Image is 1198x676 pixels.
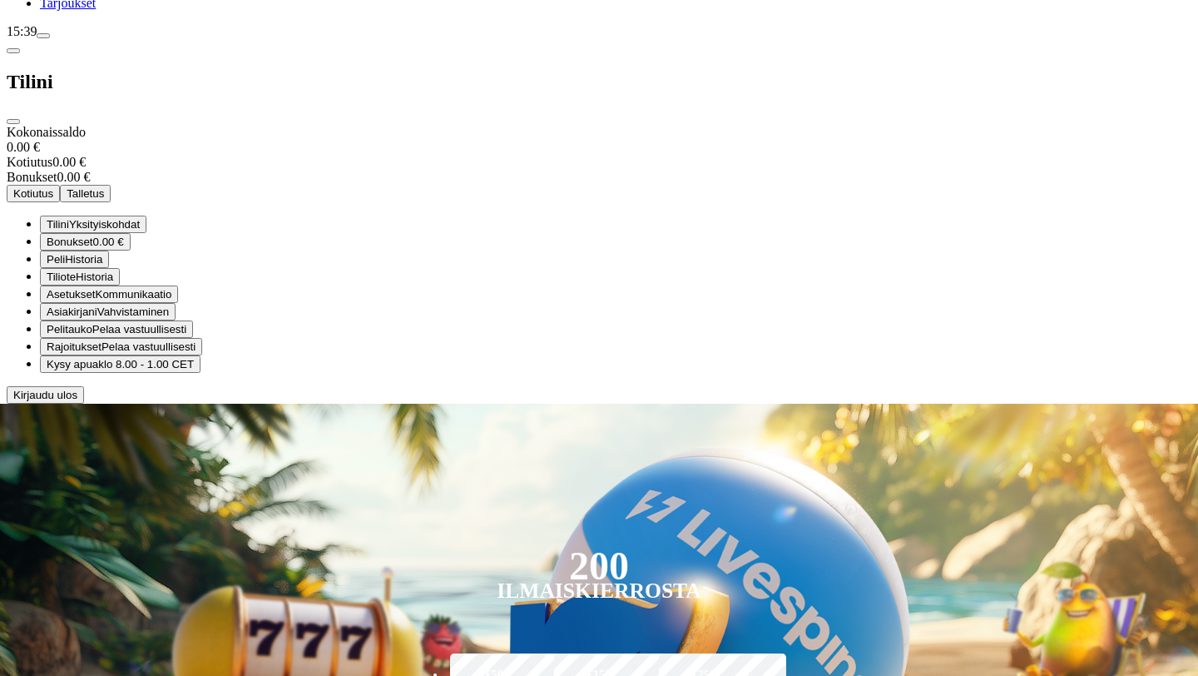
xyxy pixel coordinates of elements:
span: Tilini [47,218,69,231]
div: 200 [569,556,629,576]
button: close [7,119,20,124]
span: Pelitauko [47,323,92,336]
span: Yksityiskohdat [69,218,140,231]
span: Vahvistaminen [97,306,169,318]
span: Asiakirjani [47,306,97,318]
span: Tiliote [47,271,76,283]
button: history iconPeliHistoria [40,251,109,268]
button: Kotiutus [7,185,60,202]
span: Kotiutus [7,155,52,169]
span: klo 8.00 - 1.00 CET [98,358,194,370]
span: Kirjaudu ulos [13,389,77,401]
button: Kirjaudu ulos [7,386,84,404]
span: 0.00 € [93,236,124,248]
button: chevron-left icon [7,48,20,53]
span: Rajoitukset [47,340,101,353]
span: Bonukset [47,236,93,248]
button: user-circle iconTiliniYksityiskohdat [40,216,146,233]
div: 0.00 € [7,155,1191,170]
span: Historia [76,271,113,283]
button: document iconAsiakirjaniVahvistaminen [40,303,176,321]
span: Asetukset [47,288,96,301]
button: smiley iconBonukset0.00 € [40,233,131,251]
div: 0.00 € [7,140,1191,155]
div: Kokonaissaldo [7,125,1191,155]
span: Peli [47,253,65,266]
button: menu [37,33,50,38]
span: Bonukset [7,170,57,184]
button: toggle iconAsetuksetKommunikaatio [40,286,178,303]
button: transactions iconTilioteHistoria [40,268,120,286]
div: 0.00 € [7,170,1191,185]
span: Kysy apua [47,358,98,370]
span: Pelaa vastuullisesti [92,323,186,336]
span: 15:39 [7,24,37,38]
h2: Tilini [7,71,1191,93]
div: Ilmaiskierrosta [497,581,701,601]
span: Pelaa vastuullisesti [101,340,196,353]
span: Talletus [67,187,104,200]
button: limits iconRajoituksetPelaa vastuullisesti [40,338,202,355]
span: Kommunikaatio [96,288,172,301]
button: Talletus [60,185,111,202]
span: Kotiutus [13,187,53,200]
button: clock iconPelitaukoPelaa vastuullisesti [40,321,193,338]
button: headphones iconKysy apuaklo 8.00 - 1.00 CET [40,355,200,373]
span: Historia [65,253,102,266]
